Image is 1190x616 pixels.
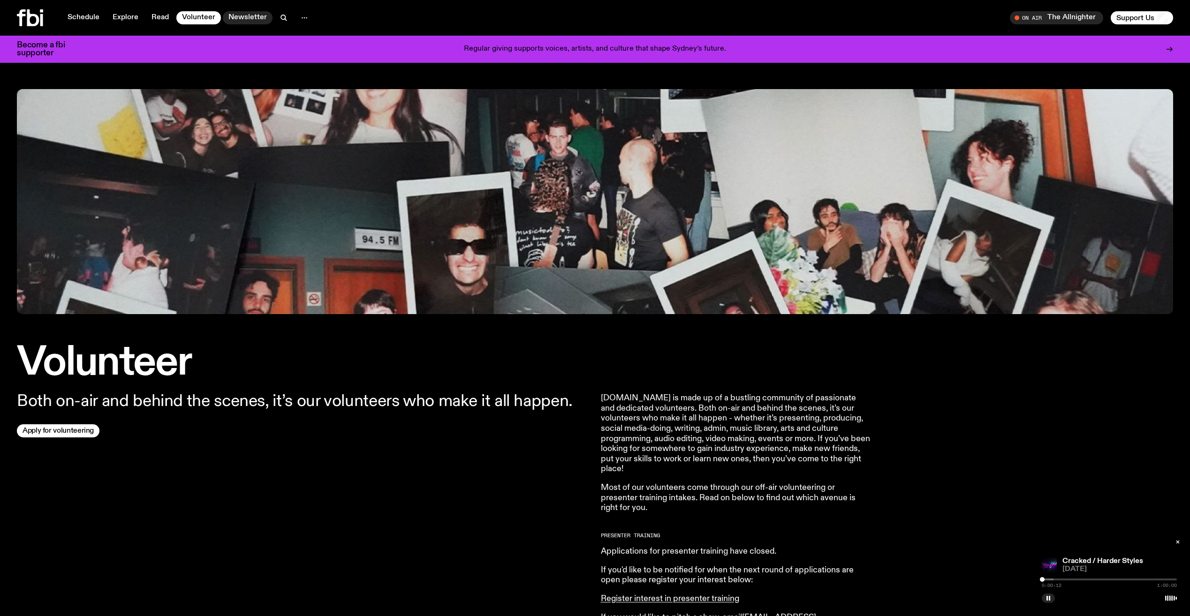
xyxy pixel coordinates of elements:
[1010,11,1103,24] button: On AirThe Allnighter
[601,565,871,586] p: If you'd like to be notified for when the next round of applications are open please register you...
[1062,557,1143,565] a: Cracked / Harder Styles
[601,547,871,557] p: Applications for presenter training have closed.
[601,483,871,513] p: Most of our volunteers come through our off-air volunteering or presenter training intakes. Read ...
[146,11,174,24] a: Read
[601,594,739,603] a: Register interest in presenter training
[601,533,871,538] h2: Presenter Training
[1062,566,1177,573] span: [DATE]
[1042,583,1061,588] span: 0:00:12
[176,11,221,24] a: Volunteer
[62,11,105,24] a: Schedule
[601,393,871,474] p: [DOMAIN_NAME] is made up of a bustling community of passionate and dedicated volunteers. Both on-...
[464,45,726,53] p: Regular giving supports voices, artists, and culture that shape Sydney’s future.
[17,393,590,409] p: Both on-air and behind the scenes, it’s our volunteers who make it all happen.
[1116,14,1154,22] span: Support Us
[107,11,144,24] a: Explore
[17,41,77,57] h3: Become a fbi supporter
[1157,583,1177,588] span: 1:00:00
[17,424,99,437] a: Apply for volunteering
[17,344,590,382] h1: Volunteer
[1111,11,1173,24] button: Support Us
[17,89,1173,314] img: A collage of photographs and polaroids showing FBI volunteers.
[223,11,273,24] a: Newsletter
